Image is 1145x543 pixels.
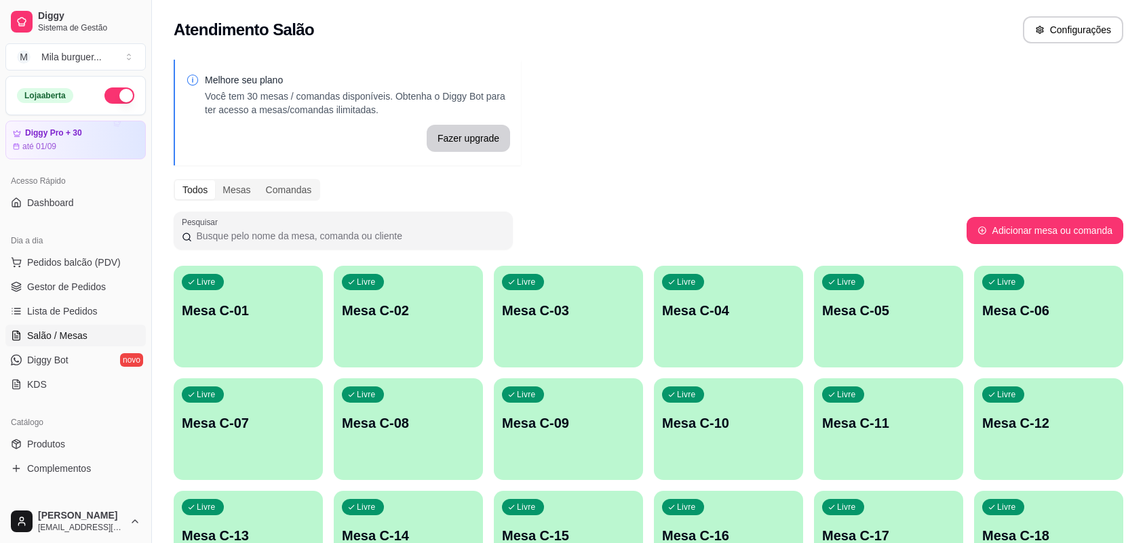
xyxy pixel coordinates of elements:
[5,192,146,214] a: Dashboard
[197,277,216,287] p: Livre
[5,276,146,298] a: Gestor de Pedidos
[997,277,1016,287] p: Livre
[38,22,140,33] span: Sistema de Gestão
[662,414,795,433] p: Mesa C-10
[502,301,635,320] p: Mesa C-03
[174,378,323,480] button: LivreMesa C-07
[5,505,146,538] button: [PERSON_NAME][EMAIL_ADDRESS][DOMAIN_NAME]
[814,266,963,367] button: LivreMesa C-05
[17,50,31,64] span: M
[997,389,1016,400] p: Livre
[5,121,146,159] a: Diggy Pro + 30até 01/09
[814,378,963,480] button: LivreMesa C-11
[205,89,510,117] p: Você tem 30 mesas / comandas disponíveis. Obtenha o Diggy Bot para ter acesso a mesas/comandas il...
[182,216,222,228] label: Pesquisar
[517,389,536,400] p: Livre
[822,414,955,433] p: Mesa C-11
[677,389,696,400] p: Livre
[41,50,102,64] div: Mila burguer ...
[334,266,483,367] button: LivreMesa C-02
[27,378,47,391] span: KDS
[357,277,376,287] p: Livre
[997,502,1016,512] p: Livre
[5,230,146,252] div: Dia a dia
[27,256,121,269] span: Pedidos balcão (PDV)
[494,378,643,480] button: LivreMesa C-09
[258,180,319,199] div: Comandas
[27,196,74,209] span: Dashboard
[27,353,69,367] span: Diggy Bot
[38,510,124,522] span: [PERSON_NAME]
[5,300,146,322] a: Lista de Pedidos
[5,411,146,433] div: Catálogo
[22,141,56,152] article: até 01/09
[502,414,635,433] p: Mesa C-09
[517,277,536,287] p: Livre
[5,325,146,346] a: Salão / Mesas
[192,229,505,243] input: Pesquisar
[837,502,856,512] p: Livre
[27,462,91,475] span: Complementos
[27,304,98,318] span: Lista de Pedidos
[215,180,258,199] div: Mesas
[5,252,146,273] button: Pedidos balcão (PDV)
[17,88,73,103] div: Loja aberta
[1023,16,1123,43] button: Configurações
[182,414,315,433] p: Mesa C-07
[5,433,146,455] a: Produtos
[104,87,134,104] button: Alterar Status
[334,378,483,480] button: LivreMesa C-08
[654,266,803,367] button: LivreMesa C-04
[357,502,376,512] p: Livre
[822,301,955,320] p: Mesa C-05
[427,125,510,152] button: Fazer upgrade
[27,437,65,451] span: Produtos
[5,458,146,479] a: Complementos
[5,374,146,395] a: KDS
[357,389,376,400] p: Livre
[5,170,146,192] div: Acesso Rápido
[654,378,803,480] button: LivreMesa C-10
[27,280,106,294] span: Gestor de Pedidos
[662,301,795,320] p: Mesa C-04
[967,217,1123,244] button: Adicionar mesa ou comanda
[5,5,146,38] a: DiggySistema de Gestão
[27,329,88,342] span: Salão / Mesas
[38,10,140,22] span: Diggy
[517,502,536,512] p: Livre
[175,180,215,199] div: Todos
[982,414,1115,433] p: Mesa C-12
[197,389,216,400] p: Livre
[974,266,1123,367] button: LivreMesa C-06
[837,389,856,400] p: Livre
[5,43,146,71] button: Select a team
[174,266,323,367] button: LivreMesa C-01
[677,502,696,512] p: Livre
[974,378,1123,480] button: LivreMesa C-12
[342,414,475,433] p: Mesa C-08
[342,301,475,320] p: Mesa C-02
[38,522,124,533] span: [EMAIL_ADDRESS][DOMAIN_NAME]
[494,266,643,367] button: LivreMesa C-03
[182,301,315,320] p: Mesa C-01
[174,19,314,41] h2: Atendimento Salão
[982,301,1115,320] p: Mesa C-06
[677,277,696,287] p: Livre
[25,128,82,138] article: Diggy Pro + 30
[837,277,856,287] p: Livre
[5,349,146,371] a: Diggy Botnovo
[197,502,216,512] p: Livre
[205,73,510,87] p: Melhore seu plano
